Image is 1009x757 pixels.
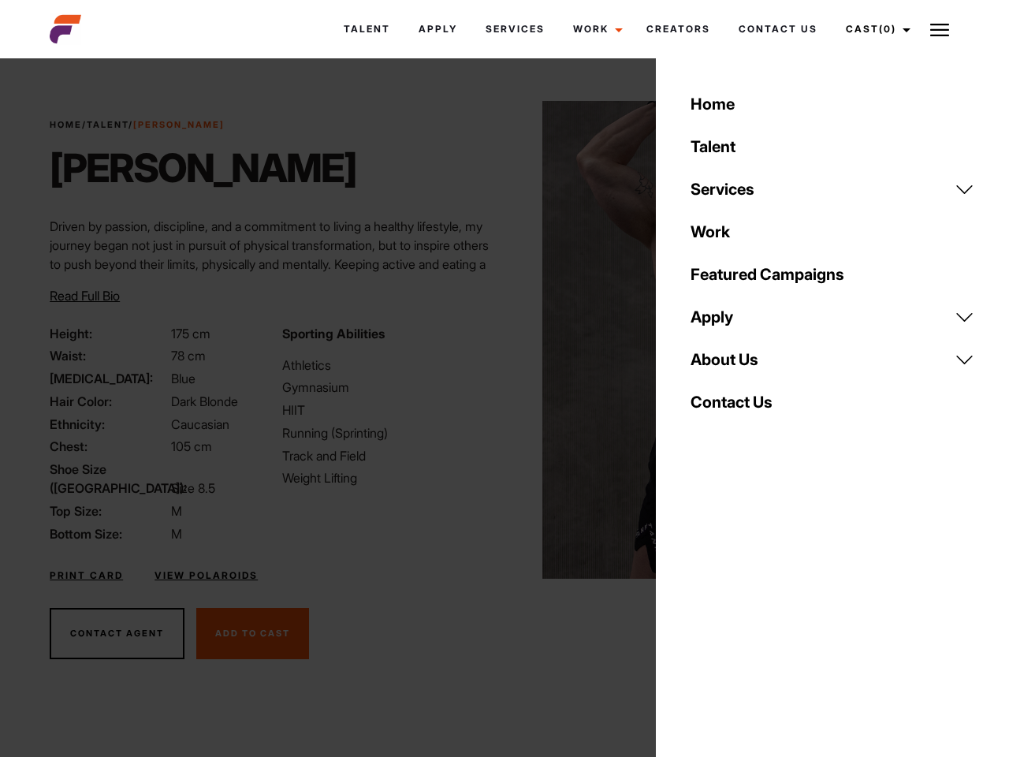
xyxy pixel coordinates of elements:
[282,468,495,487] li: Weight Lifting
[282,378,495,397] li: Gymnasium
[832,8,920,50] a: Cast(0)
[681,338,984,381] a: About Us
[681,83,984,125] a: Home
[171,416,229,432] span: Caucasian
[50,608,184,660] button: Contact Agent
[50,502,168,520] span: Top Size:
[50,415,168,434] span: Ethnicity:
[171,503,182,519] span: M
[559,8,632,50] a: Work
[681,296,984,338] a: Apply
[330,8,404,50] a: Talent
[282,446,495,465] li: Track and Field
[50,13,81,45] img: cropped-aefm-brand-fav-22-square.png
[50,437,168,456] span: Chest:
[681,168,984,211] a: Services
[171,526,182,542] span: M
[282,401,495,420] li: HIIT
[50,119,82,130] a: Home
[404,8,471,50] a: Apply
[87,119,128,130] a: Talent
[133,119,225,130] strong: [PERSON_NAME]
[50,144,356,192] h1: [PERSON_NAME]
[50,286,120,305] button: Read Full Bio
[50,392,168,411] span: Hair Color:
[50,324,168,343] span: Height:
[632,8,724,50] a: Creators
[50,118,225,132] span: / /
[681,211,984,253] a: Work
[681,253,984,296] a: Featured Campaigns
[282,326,385,341] strong: Sporting Abilities
[681,125,984,168] a: Talent
[50,460,168,498] span: Shoe Size ([GEOGRAPHIC_DATA]):
[171,393,238,409] span: Dark Blonde
[215,628,290,639] span: Add To Cast
[50,569,123,583] a: Print Card
[50,346,168,365] span: Waist:
[50,217,495,311] p: Driven by passion, discipline, and a commitment to living a healthy lifestyle, my journey began n...
[282,423,495,442] li: Running (Sprinting)
[724,8,832,50] a: Contact Us
[171,480,215,496] span: Size 8.5
[879,23,896,35] span: (0)
[155,569,258,583] a: View Polaroids
[196,608,309,660] button: Add To Cast
[471,8,559,50] a: Services
[171,348,206,364] span: 78 cm
[171,438,212,454] span: 105 cm
[282,356,495,375] li: Athletics
[171,371,195,386] span: Blue
[50,524,168,543] span: Bottom Size:
[930,21,949,39] img: Burger icon
[50,369,168,388] span: [MEDICAL_DATA]:
[50,288,120,304] span: Read Full Bio
[681,381,984,423] a: Contact Us
[171,326,210,341] span: 175 cm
